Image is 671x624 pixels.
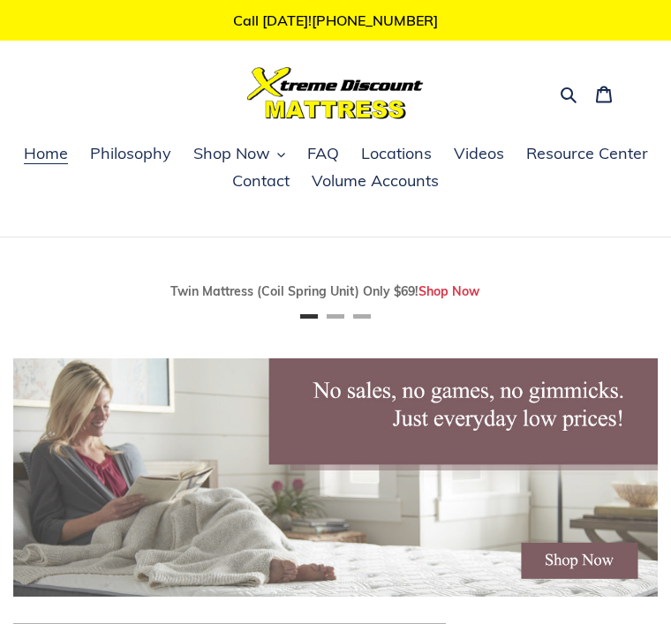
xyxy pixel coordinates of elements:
[232,170,290,192] span: Contact
[193,143,270,164] span: Shop Now
[312,11,438,29] a: [PHONE_NUMBER]
[81,141,180,168] a: Philosophy
[445,141,513,168] a: Videos
[418,283,479,299] a: Shop Now
[517,141,657,168] a: Resource Center
[526,143,648,164] span: Resource Center
[170,283,418,299] span: Twin Mattress (Coil Spring Unit) Only $69!
[298,141,348,168] a: FAQ
[361,143,432,164] span: Locations
[24,143,68,164] span: Home
[300,314,318,319] button: Page 1
[303,169,448,195] a: Volume Accounts
[353,314,371,319] button: Page 3
[13,358,658,597] img: herobannermay2022-1652879215306_1200x.jpg
[352,141,441,168] a: Locations
[454,143,504,164] span: Videos
[307,143,339,164] span: FAQ
[185,141,294,168] button: Shop Now
[15,141,77,168] a: Home
[90,143,171,164] span: Philosophy
[312,170,439,192] span: Volume Accounts
[223,169,298,195] a: Contact
[247,67,424,119] img: Xtreme Discount Mattress
[327,314,344,319] button: Page 2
